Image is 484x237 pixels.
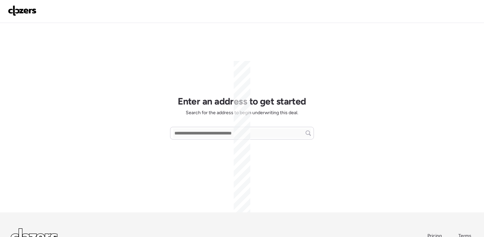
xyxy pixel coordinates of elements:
[178,96,306,107] h1: Enter an address to get started
[186,110,298,116] span: Search for the address to begin underwriting this deal.
[8,5,37,16] img: Logo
